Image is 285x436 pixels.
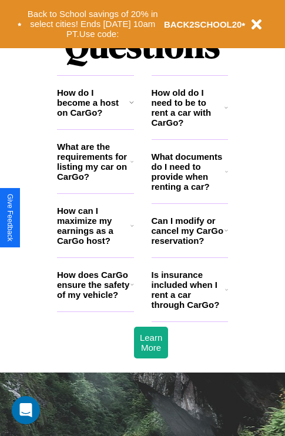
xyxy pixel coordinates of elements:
div: Open Intercom Messenger [12,396,40,424]
h3: How do I become a host on CarGo? [57,88,129,118]
div: Give Feedback [6,194,14,242]
h3: How old do I need to be to rent a car with CarGo? [152,88,225,128]
h3: How does CarGo ensure the safety of my vehicle? [57,270,130,300]
button: Learn More [134,327,168,358]
button: Back to School savings of 20% in select cities! Ends [DATE] 10am PT.Use code: [22,6,164,42]
h3: Can I modify or cancel my CarGo reservation? [152,216,224,246]
h3: What are the requirements for listing my car on CarGo? [57,142,130,182]
h3: What documents do I need to provide when renting a car? [152,152,226,192]
b: BACK2SCHOOL20 [164,19,242,29]
h3: How can I maximize my earnings as a CarGo host? [57,206,130,246]
h3: Is insurance included when I rent a car through CarGo? [152,270,225,310]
